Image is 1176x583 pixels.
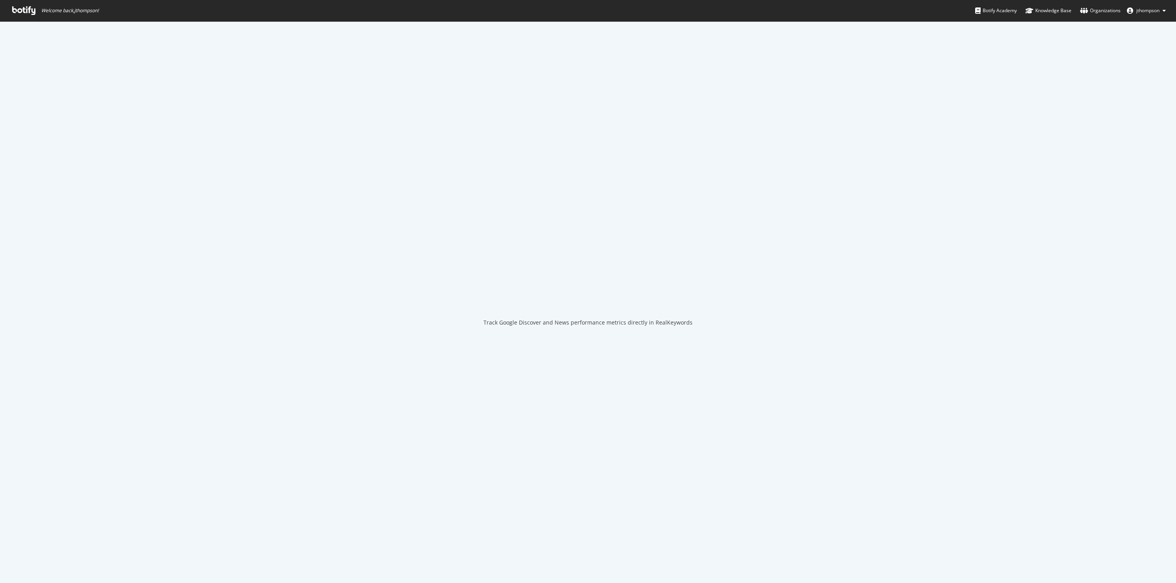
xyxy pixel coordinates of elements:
div: Knowledge Base [1025,7,1071,15]
div: Organizations [1080,7,1121,15]
span: jthompson [1136,7,1159,14]
div: Botify Academy [975,7,1017,15]
div: Track Google Discover and News performance metrics directly in RealKeywords [483,319,693,327]
button: jthompson [1121,4,1172,17]
span: Welcome back, jthompson ! [41,7,99,14]
div: animation [560,278,616,306]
